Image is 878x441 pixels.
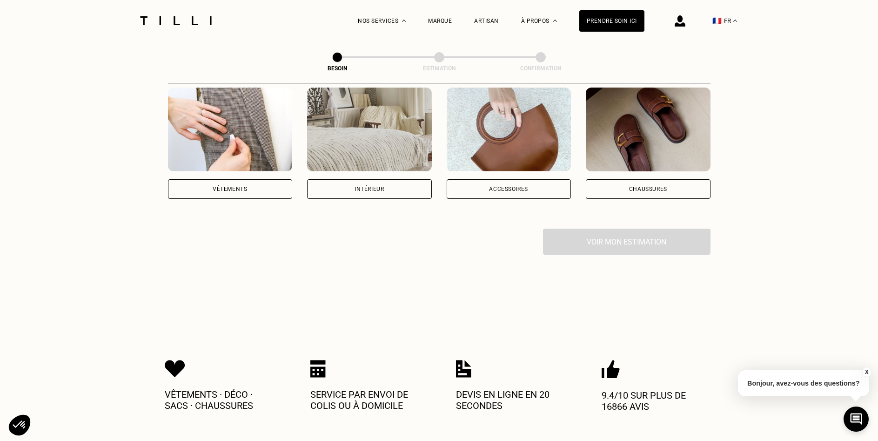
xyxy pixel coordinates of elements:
div: Accessoires [489,186,528,192]
div: Intérieur [355,186,384,192]
div: Confirmation [494,65,587,72]
img: Menu déroulant [402,20,406,22]
p: Bonjour, avez-vous des questions? [738,370,869,396]
img: Accessoires [447,88,571,171]
img: Icon [165,360,185,378]
img: Chaussures [586,88,710,171]
img: Icon [602,360,620,379]
img: icône connexion [675,15,685,27]
img: Intérieur [307,88,432,171]
p: Vêtements · Déco · Sacs · Chaussures [165,389,276,411]
img: Logo du service de couturière Tilli [137,16,215,25]
img: Icon [456,360,471,378]
img: Icon [310,360,326,378]
a: Artisan [474,18,499,24]
div: Chaussures [629,186,667,192]
div: Estimation [393,65,486,72]
p: 9.4/10 sur plus de 16866 avis [602,390,713,412]
p: Devis en ligne en 20 secondes [456,389,568,411]
p: Service par envoi de colis ou à domicile [310,389,422,411]
img: Menu déroulant à propos [553,20,557,22]
div: Besoin [291,65,384,72]
img: Vêtements [168,88,293,171]
div: Vêtements [213,186,247,192]
img: menu déroulant [733,20,737,22]
button: X [862,367,871,377]
a: Prendre soin ici [579,10,644,32]
a: Marque [428,18,452,24]
span: 🇫🇷 [712,16,722,25]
